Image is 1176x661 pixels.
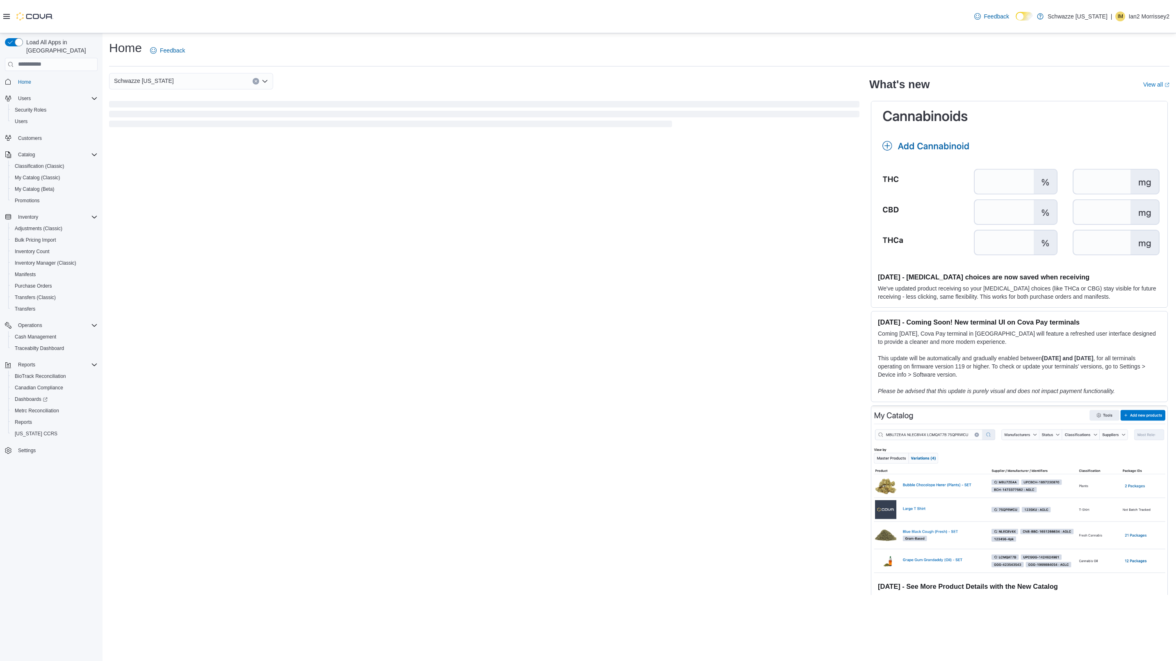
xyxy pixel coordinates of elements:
[869,78,930,91] h2: What's new
[2,132,101,144] button: Customers
[8,331,101,343] button: Cash Management
[18,79,31,85] span: Home
[8,371,101,382] button: BioTrack Reconciliation
[11,105,50,115] a: Security Roles
[15,294,56,301] span: Transfers (Classic)
[15,107,46,113] span: Security Roles
[2,359,101,371] button: Reports
[18,447,36,454] span: Settings
[15,197,40,204] span: Promotions
[11,161,68,171] a: Classification (Classic)
[15,360,98,370] span: Reports
[11,270,98,279] span: Manifests
[114,76,174,86] span: Schwazze [US_STATE]
[11,196,98,206] span: Promotions
[11,117,98,126] span: Users
[11,281,98,291] span: Purchase Orders
[2,149,101,160] button: Catalog
[11,406,62,416] a: Metrc Reconciliation
[15,360,39,370] button: Reports
[109,103,859,129] span: Loading
[15,407,59,414] span: Metrc Reconciliation
[1042,355,1093,361] strong: [DATE] and [DATE]
[16,12,53,21] img: Cova
[8,160,101,172] button: Classification (Classic)
[11,304,39,314] a: Transfers
[11,161,98,171] span: Classification (Classic)
[11,371,98,381] span: BioTrack Reconciliation
[15,430,57,437] span: [US_STATE] CCRS
[15,212,41,222] button: Inventory
[11,429,98,439] span: Washington CCRS
[15,77,98,87] span: Home
[15,174,60,181] span: My Catalog (Classic)
[18,322,42,329] span: Operations
[971,8,1012,25] a: Feedback
[262,78,268,85] button: Open list of options
[15,271,36,278] span: Manifests
[15,419,32,425] span: Reports
[984,12,1009,21] span: Feedback
[1128,11,1169,21] p: Ian2 Morrissey2
[878,329,1161,346] p: Coming [DATE], Cova Pay terminal in [GEOGRAPHIC_DATA] will feature a refreshed user interface des...
[11,293,98,302] span: Transfers (Classic)
[2,320,101,331] button: Operations
[11,383,66,393] a: Canadian Compliance
[15,186,55,192] span: My Catalog (Beta)
[8,183,101,195] button: My Catalog (Beta)
[8,280,101,292] button: Purchase Orders
[5,73,98,478] nav: Complex example
[2,211,101,223] button: Inventory
[8,405,101,416] button: Metrc Reconciliation
[109,40,142,56] h1: Home
[11,281,55,291] a: Purchase Orders
[15,133,45,143] a: Customers
[11,224,66,233] a: Adjustments (Classic)
[253,78,259,85] button: Clear input
[1111,11,1112,21] p: |
[11,105,98,115] span: Security Roles
[1118,11,1123,21] span: IM
[15,163,64,169] span: Classification (Classic)
[15,118,27,125] span: Users
[15,133,98,143] span: Customers
[15,283,52,289] span: Purchase Orders
[11,173,64,183] a: My Catalog (Classic)
[15,260,76,266] span: Inventory Manager (Classic)
[11,184,58,194] a: My Catalog (Beta)
[18,361,35,368] span: Reports
[8,343,101,354] button: Traceabilty Dashboard
[1143,81,1169,88] a: View allExternal link
[11,406,98,416] span: Metrc Reconciliation
[1048,11,1108,21] p: Schwazze [US_STATE]
[11,417,98,427] span: Reports
[23,38,98,55] span: Load All Apps in [GEOGRAPHIC_DATA]
[8,172,101,183] button: My Catalog (Classic)
[11,247,53,256] a: Inventory Count
[15,373,66,380] span: BioTrack Reconciliation
[15,334,56,340] span: Cash Management
[11,332,98,342] span: Cash Management
[11,394,98,404] span: Dashboards
[15,445,98,455] span: Settings
[11,371,69,381] a: BioTrack Reconciliation
[8,382,101,393] button: Canadian Compliance
[11,383,98,393] span: Canadian Compliance
[878,354,1161,379] p: This update will be automatically and gradually enabled between , for all terminals operating on ...
[878,273,1161,281] h3: [DATE] - [MEDICAL_DATA] choices are now saved when receiving
[11,235,59,245] a: Bulk Pricing Import
[15,384,63,391] span: Canadian Compliance
[15,77,34,87] a: Home
[15,150,38,160] button: Catalog
[8,246,101,257] button: Inventory Count
[147,42,188,59] a: Feedback
[8,234,101,246] button: Bulk Pricing Import
[11,173,98,183] span: My Catalog (Classic)
[15,345,64,352] span: Traceabilty Dashboard
[878,284,1161,301] p: We've updated product receiving so your [MEDICAL_DATA] choices (like THCa or CBG) stay visible fo...
[2,444,101,456] button: Settings
[18,151,35,158] span: Catalog
[8,303,101,315] button: Transfers
[11,343,98,353] span: Traceabilty Dashboard
[11,235,98,245] span: Bulk Pricing Import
